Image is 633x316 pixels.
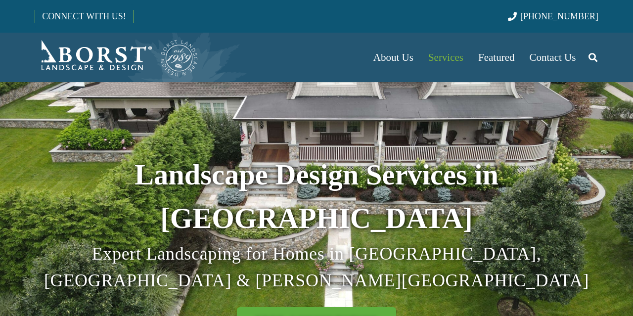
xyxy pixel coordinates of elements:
[522,33,584,82] a: Contact Us
[478,51,514,63] span: Featured
[421,33,471,82] a: Services
[44,244,589,290] span: Expert Landscaping for Homes in [GEOGRAPHIC_DATA], [GEOGRAPHIC_DATA] & [PERSON_NAME][GEOGRAPHIC_D...
[373,51,413,63] span: About Us
[428,51,463,63] span: Services
[471,33,522,82] a: Featured
[508,11,598,21] a: [PHONE_NUMBER]
[520,11,598,21] span: [PHONE_NUMBER]
[35,4,133,28] a: CONNECT WITH US!
[530,51,576,63] span: Contact Us
[583,45,603,70] a: Search
[366,33,421,82] a: About Us
[35,38,199,77] a: Borst-Logo
[135,159,498,234] strong: Landscape Design Services in [GEOGRAPHIC_DATA]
